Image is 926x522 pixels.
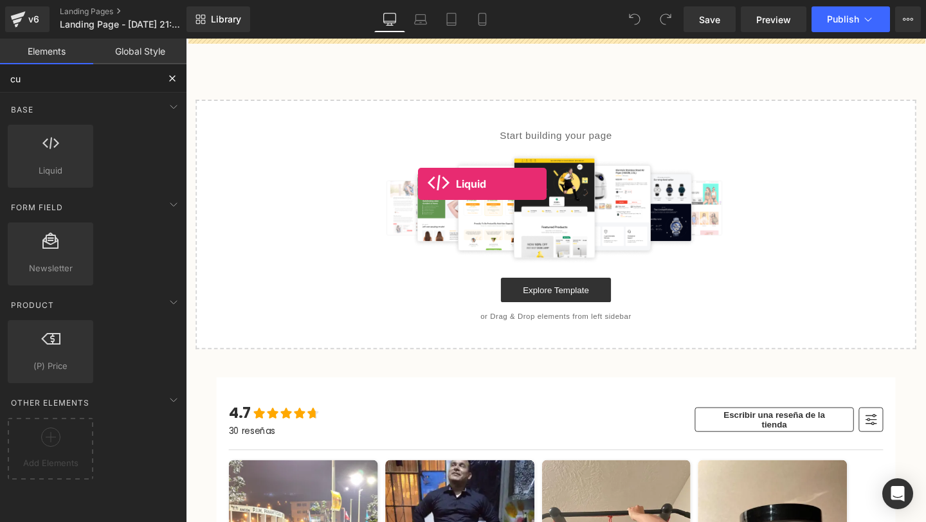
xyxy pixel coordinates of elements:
[5,6,50,32] a: v6
[622,6,648,32] button: Undo
[211,14,241,25] span: Library
[12,359,89,373] span: (P) Price
[374,6,405,32] a: Desktop
[12,262,89,275] span: Newsletter
[11,456,90,470] span: Add Elements
[60,19,183,30] span: Landing Page - [DATE] 21:36:53
[45,406,94,419] p: 30 reseñas
[45,382,69,404] span: 4.7
[535,388,702,413] button: Escribir una reseña de la tienda
[31,287,747,296] p: or Drag & Drop elements from left sidebar
[10,104,35,116] span: Base
[467,6,498,32] a: Mobile
[812,6,890,32] button: Publish
[93,39,186,64] a: Global Style
[31,94,747,110] p: Start building your page
[60,6,208,17] a: Landing Pages
[653,6,678,32] button: Redo
[741,6,806,32] a: Preview
[827,14,859,24] span: Publish
[405,6,436,32] a: Laptop
[10,201,64,213] span: Form Field
[12,164,89,177] span: Liquid
[186,6,250,32] a: New Library
[331,251,447,277] a: Explore Template
[436,6,467,32] a: Tablet
[26,11,42,28] div: v6
[756,13,791,26] span: Preview
[895,6,921,32] button: More
[882,478,913,509] div: Open Intercom Messenger
[10,299,55,311] span: Product
[10,397,91,409] span: Other Elements
[699,13,720,26] span: Save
